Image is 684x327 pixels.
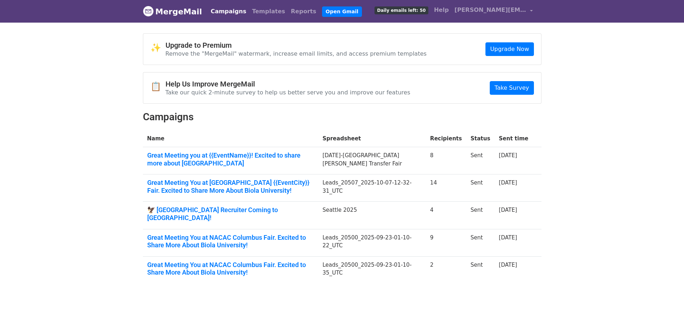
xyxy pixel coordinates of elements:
[147,261,314,276] a: Great Meeting You at NACAC Columbus Fair. Excited to Share More About Biola University!
[150,81,166,92] span: 📋
[466,229,494,256] td: Sent
[372,3,431,17] a: Daily emails left: 50
[318,202,426,229] td: Seattle 2025
[318,147,426,174] td: [DATE]-[GEOGRAPHIC_DATA][PERSON_NAME] Transfer Fair
[499,207,517,213] a: [DATE]
[426,202,466,229] td: 4
[494,130,532,147] th: Sent time
[147,151,314,167] a: Great Meeting you at {{EventName}}! Excited to share more about [GEOGRAPHIC_DATA]
[466,130,494,147] th: Status
[499,234,517,241] a: [DATE]
[426,130,466,147] th: Recipients
[466,256,494,284] td: Sent
[455,6,526,14] span: [PERSON_NAME][EMAIL_ADDRESS][PERSON_NAME][DOMAIN_NAME]
[166,80,410,88] h4: Help Us Improve MergeMail
[318,229,426,256] td: Leads_20500_2025-09-23-01-10-22_UTC
[143,6,154,17] img: MergeMail logo
[452,3,536,20] a: [PERSON_NAME][EMAIL_ADDRESS][PERSON_NAME][DOMAIN_NAME]
[143,4,202,19] a: MergeMail
[466,174,494,202] td: Sent
[166,41,427,50] h4: Upgrade to Premium
[466,202,494,229] td: Sent
[426,229,466,256] td: 9
[147,179,314,194] a: Great Meeting You at [GEOGRAPHIC_DATA] {{EventCity}} Fair. Excited to Share More About Biola Univ...
[249,4,288,19] a: Templates
[499,262,517,268] a: [DATE]
[208,4,249,19] a: Campaigns
[318,130,426,147] th: Spreadsheet
[374,6,428,14] span: Daily emails left: 50
[288,4,319,19] a: Reports
[147,234,314,249] a: Great Meeting You at NACAC Columbus Fair. Excited to Share More About Biola University!
[166,89,410,96] p: Take our quick 2-minute survey to help us better serve you and improve our features
[426,174,466,202] td: 14
[485,42,534,56] a: Upgrade Now
[499,179,517,186] a: [DATE]
[318,174,426,202] td: Leads_20507_2025-10-07-12-32-31_UTC
[143,130,318,147] th: Name
[431,3,452,17] a: Help
[322,6,362,17] a: Open Gmail
[150,43,166,53] span: ✨
[166,50,427,57] p: Remove the "MergeMail" watermark, increase email limits, and access premium templates
[318,256,426,284] td: Leads_20500_2025-09-23-01-10-35_UTC
[426,256,466,284] td: 2
[490,81,534,95] a: Take Survey
[147,206,314,221] a: 🦅 [GEOGRAPHIC_DATA] Recruiter Coming to [GEOGRAPHIC_DATA]!
[426,147,466,174] td: 8
[143,111,541,123] h2: Campaigns
[499,152,517,159] a: [DATE]
[466,147,494,174] td: Sent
